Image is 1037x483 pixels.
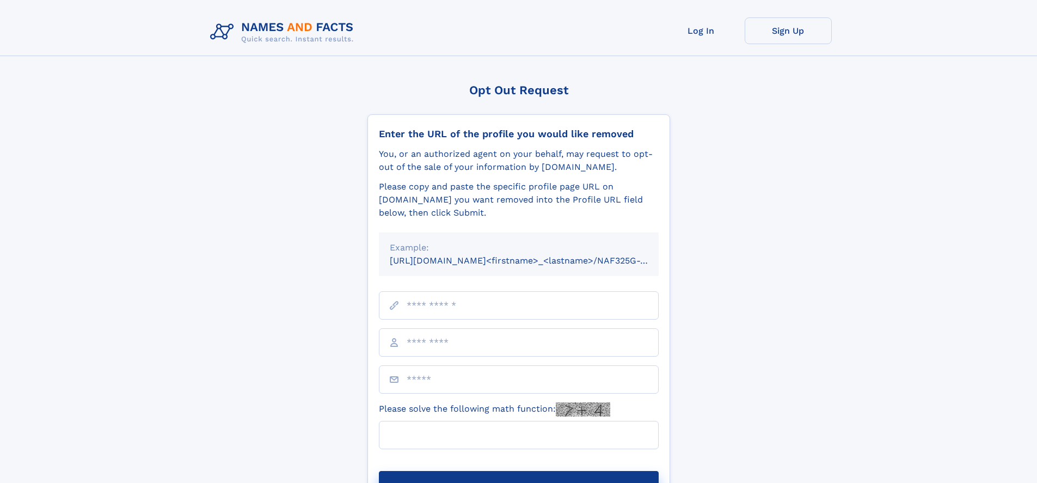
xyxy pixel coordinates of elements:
[206,17,363,47] img: Logo Names and Facts
[658,17,745,44] a: Log In
[390,255,679,266] small: [URL][DOMAIN_NAME]<firstname>_<lastname>/NAF325G-xxxxxxxx
[379,128,659,140] div: Enter the URL of the profile you would like removed
[745,17,832,44] a: Sign Up
[379,180,659,219] div: Please copy and paste the specific profile page URL on [DOMAIN_NAME] you want removed into the Pr...
[390,241,648,254] div: Example:
[379,148,659,174] div: You, or an authorized agent on your behalf, may request to opt-out of the sale of your informatio...
[379,402,610,417] label: Please solve the following math function:
[367,83,670,97] div: Opt Out Request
